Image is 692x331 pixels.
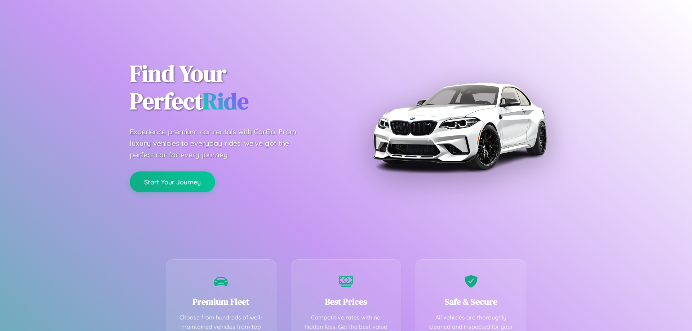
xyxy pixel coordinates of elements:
[130,60,335,115] h1: Find Your Perfect
[130,126,310,161] p: Experience premium car rentals with CarGo. From luxury vehicles to everyday rides, we've got the ...
[369,36,550,216] img: Premium BMW car rental vehicle
[427,296,515,308] h3: Safe & Secure
[302,296,390,308] h3: Best Prices
[203,85,249,117] span: Ride
[130,171,215,192] button: Start Your Journey
[177,296,265,308] h3: Premium Fleet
